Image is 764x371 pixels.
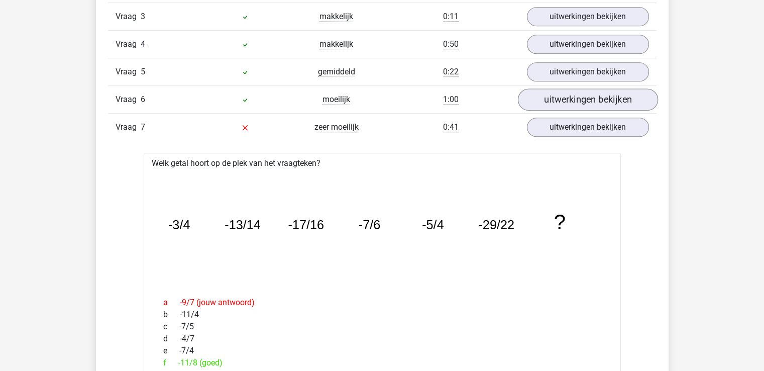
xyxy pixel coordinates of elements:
[318,67,355,77] span: gemiddeld
[156,321,609,333] div: -7/5
[116,94,141,106] span: Vraag
[225,218,261,232] tspan: -13/14
[116,121,141,133] span: Vraag
[527,35,649,54] a: uitwerkingen bekijken
[168,218,190,232] tspan: -3/4
[163,333,180,345] span: d
[156,345,609,357] div: -7/4
[163,321,179,333] span: c
[163,309,180,321] span: b
[443,67,459,77] span: 0:22
[116,11,141,23] span: Vraag
[555,210,566,234] tspan: ?
[443,39,459,49] span: 0:50
[443,95,459,105] span: 1:00
[141,95,145,104] span: 6
[314,122,359,132] span: zeer moeilijk
[527,118,649,137] a: uitwerkingen bekijken
[141,67,145,76] span: 5
[443,12,459,22] span: 0:11
[422,218,445,232] tspan: -5/4
[288,218,324,232] tspan: -17/16
[443,122,459,132] span: 0:41
[163,297,180,309] span: a
[141,122,145,132] span: 7
[319,12,353,22] span: makkelijk
[141,39,145,49] span: 4
[163,357,178,369] span: f
[116,66,141,78] span: Vraag
[156,309,609,321] div: -11/4
[156,333,609,345] div: -4/7
[517,88,658,111] a: uitwerkingen bekijken
[156,357,609,369] div: -11/8 (goed)
[479,218,515,232] tspan: -29/22
[141,12,145,21] span: 3
[527,7,649,26] a: uitwerkingen bekijken
[163,345,179,357] span: e
[322,95,350,105] span: moeilijk
[527,62,649,81] a: uitwerkingen bekijken
[319,39,353,49] span: makkelijk
[156,297,609,309] div: -9/7 (jouw antwoord)
[116,38,141,50] span: Vraag
[359,218,381,232] tspan: -7/6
